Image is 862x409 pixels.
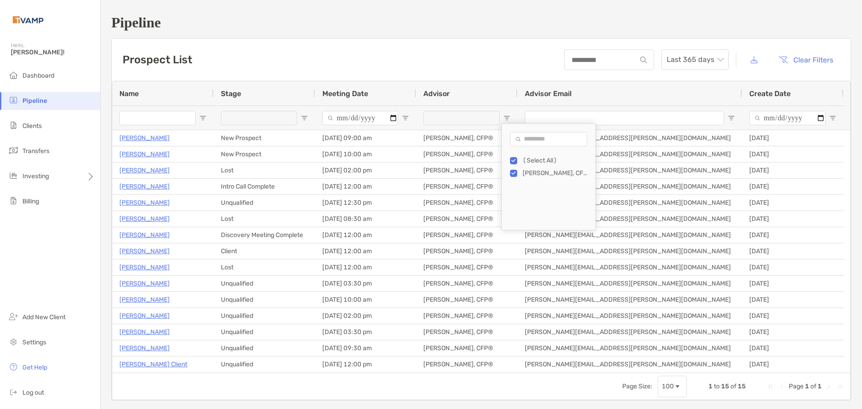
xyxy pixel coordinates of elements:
div: [PERSON_NAME][EMAIL_ADDRESS][PERSON_NAME][DOMAIN_NAME] [518,243,742,259]
div: [PERSON_NAME][EMAIL_ADDRESS][PERSON_NAME][DOMAIN_NAME] [518,308,742,324]
div: Lost [214,259,315,275]
div: [PERSON_NAME], CFP® [416,163,518,178]
div: [PERSON_NAME][EMAIL_ADDRESS][PERSON_NAME][DOMAIN_NAME] [518,227,742,243]
span: 15 [738,383,746,390]
div: [PERSON_NAME][EMAIL_ADDRESS][PERSON_NAME][DOMAIN_NAME] [518,163,742,178]
span: Investing [22,172,49,180]
span: Log out [22,389,44,396]
a: [PERSON_NAME] [119,132,170,144]
div: [DATE] 12:00 am [315,259,416,275]
button: Open Filter Menu [199,114,207,122]
p: [PERSON_NAME] [119,213,170,224]
div: [DATE] [742,179,844,194]
div: [DATE] [742,259,844,275]
div: [DATE] 03:30 pm [315,276,416,291]
a: [PERSON_NAME] [119,181,170,192]
a: [PERSON_NAME] [119,310,170,321]
div: Unqualified [214,324,315,340]
div: 100 [662,383,674,390]
div: Last Page [836,383,843,390]
span: 1 [708,383,712,390]
div: [DATE] 08:30 am [315,211,416,227]
img: settings icon [8,336,19,347]
input: Create Date Filter Input [749,111,826,125]
div: Filter List [502,154,595,180]
p: [PERSON_NAME] [119,326,170,338]
div: First Page [767,383,774,390]
div: [DATE] 12:30 pm [315,195,416,211]
div: [DATE] [742,146,844,162]
span: Advisor [423,89,450,98]
div: [DATE] 03:30 pm [315,324,416,340]
img: dashboard icon [8,70,19,80]
div: [DATE] 12:00 pm [315,356,416,372]
h1: Pipeline [111,14,851,31]
a: [PERSON_NAME] [119,278,170,289]
p: [PERSON_NAME] Client [119,359,187,370]
a: [PERSON_NAME] [119,294,170,305]
a: [PERSON_NAME] [119,229,170,241]
img: billing icon [8,195,19,206]
div: New Prospect [214,130,315,146]
span: Get Help [22,364,47,371]
a: [PERSON_NAME] [119,262,170,273]
a: [PERSON_NAME] [119,165,170,176]
div: [PERSON_NAME], CFP® [416,340,518,356]
span: Stage [221,89,241,98]
span: 15 [721,383,729,390]
div: Client [214,243,315,259]
div: Page Size: [622,383,652,390]
button: Clear Filters [772,50,840,70]
span: of [730,383,736,390]
a: [PERSON_NAME] [119,343,170,354]
div: [PERSON_NAME][EMAIL_ADDRESS][PERSON_NAME][DOMAIN_NAME] [518,195,742,211]
div: Column Filter [501,123,596,230]
div: Lost [214,163,315,178]
p: [PERSON_NAME] [119,197,170,208]
span: Clients [22,122,42,130]
div: [PERSON_NAME], CFP® [416,195,518,211]
div: Next Page [825,383,832,390]
div: [PERSON_NAME][EMAIL_ADDRESS][PERSON_NAME][DOMAIN_NAME] [518,179,742,194]
p: [PERSON_NAME] [119,149,170,160]
div: [PERSON_NAME], CFP® [416,179,518,194]
div: Unqualified [214,292,315,308]
div: [PERSON_NAME][EMAIL_ADDRESS][PERSON_NAME][DOMAIN_NAME] [518,292,742,308]
div: [PERSON_NAME], CFP® [416,324,518,340]
img: input icon [640,57,647,63]
span: Billing [22,198,39,205]
div: [DATE] [742,195,844,211]
button: Open Filter Menu [728,114,735,122]
div: [PERSON_NAME], CFP® [416,356,518,372]
div: Unqualified [214,340,315,356]
span: 1 [805,383,809,390]
div: Unqualified [214,195,315,211]
span: Transfers [22,147,49,155]
div: [DATE] 10:00 am [315,292,416,308]
img: Zoe Logo [11,4,45,36]
div: [DATE] [742,163,844,178]
input: Meeting Date Filter Input [322,111,398,125]
div: Lost [214,211,315,227]
div: [PERSON_NAME], CFP® [416,211,518,227]
div: [PERSON_NAME][EMAIL_ADDRESS][PERSON_NAME][DOMAIN_NAME] [518,211,742,227]
button: Open Filter Menu [829,114,836,122]
div: Unqualified [214,356,315,372]
img: logout icon [8,387,19,397]
input: Name Filter Input [119,111,196,125]
div: [DATE] 09:30 am [315,340,416,356]
div: [PERSON_NAME], CFP® [416,130,518,146]
div: [DATE] 02:00 pm [315,163,416,178]
div: [DATE] 12:00 am [315,227,416,243]
div: [PERSON_NAME][EMAIL_ADDRESS][PERSON_NAME][DOMAIN_NAME] [518,146,742,162]
div: [PERSON_NAME], CFP® [416,227,518,243]
div: [DATE] 10:00 am [315,146,416,162]
span: to [714,383,720,390]
a: [PERSON_NAME] [119,246,170,257]
div: [DATE] 09:00 am [315,130,416,146]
